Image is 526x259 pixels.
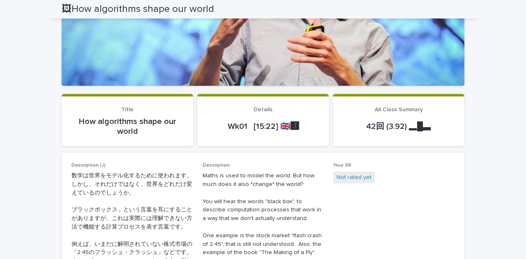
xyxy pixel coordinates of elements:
[207,121,319,131] p: Wk01 [15:22] 🇬🇧🅹️
[62,3,214,15] h2: 🖼How algorithms shape our world
[121,107,134,112] span: Title
[254,107,272,112] span: Details
[343,121,454,131] p: 42回 (3.92) ▂█▃
[72,117,183,136] p: How algorithms shape our world
[72,163,106,168] span: Description (J)
[203,163,230,168] span: Description
[337,173,371,182] a: Not rated yet
[333,163,351,168] span: Your SR
[375,107,423,112] span: All Class Summary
